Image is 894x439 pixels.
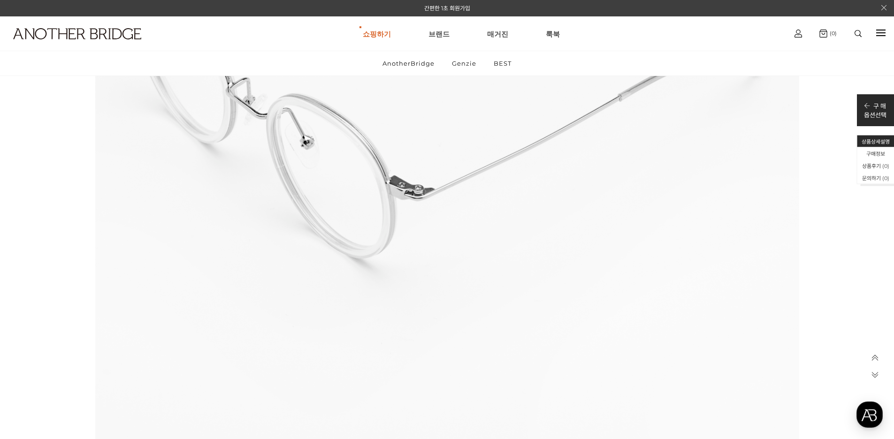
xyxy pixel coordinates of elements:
[827,30,837,37] span: (0)
[145,311,156,319] span: 설정
[487,17,508,51] a: 매거진
[13,28,141,39] img: logo
[30,311,35,319] span: 홈
[819,30,837,38] a: (0)
[546,17,560,51] a: 룩북
[884,163,887,169] span: 0
[486,51,520,76] a: BEST
[86,312,97,319] span: 대화
[864,110,886,119] p: 옵션선택
[864,101,886,110] p: 구 매
[819,30,827,38] img: cart
[3,297,62,321] a: 홈
[424,5,470,12] a: 간편한 1초 회원가입
[363,17,391,51] a: 쇼핑하기
[5,28,139,62] a: logo
[428,17,450,51] a: 브랜드
[795,30,802,38] img: cart
[121,297,180,321] a: 설정
[62,297,121,321] a: 대화
[374,51,443,76] a: AnotherBridge
[444,51,484,76] a: Genzie
[855,30,862,37] img: search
